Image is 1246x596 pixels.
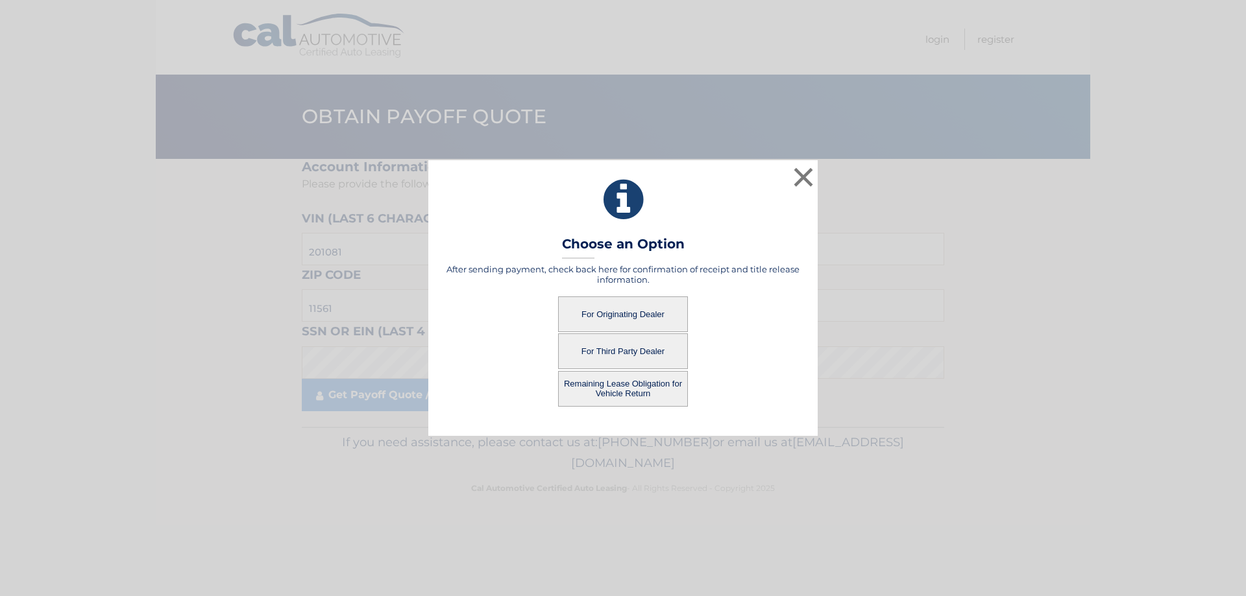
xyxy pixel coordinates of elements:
button: × [790,164,816,190]
button: Remaining Lease Obligation for Vehicle Return [558,371,688,407]
button: For Third Party Dealer [558,333,688,369]
button: For Originating Dealer [558,296,688,332]
h3: Choose an Option [562,236,685,259]
h5: After sending payment, check back here for confirmation of receipt and title release information. [445,264,801,285]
